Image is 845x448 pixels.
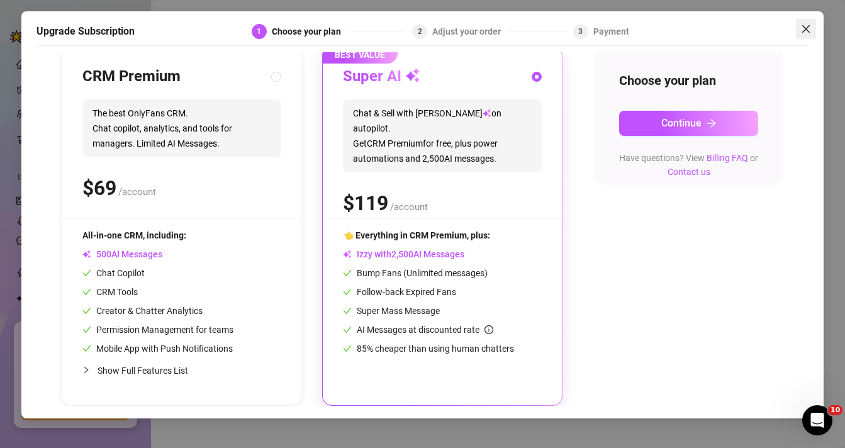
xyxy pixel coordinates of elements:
[82,230,186,240] span: All-in-one CRM, including:
[82,99,281,157] span: The best OnlyFans CRM. Chat copilot, analytics, and tools for managers. Limited AI Messages.
[343,67,420,87] h3: Super AI
[668,167,710,177] a: Contact us
[98,366,188,376] span: Show Full Features List
[802,405,832,435] iframe: Intercom live chat
[343,230,490,240] span: 👈 Everything in CRM Premium, plus:
[661,117,702,129] span: Continue
[593,24,629,39] div: Payment
[343,268,488,278] span: Bump Fans (Unlimited messages)
[357,325,493,335] span: AI Messages at discounted rate
[343,249,464,259] span: Izzy with AI Messages
[343,325,352,334] span: check
[343,344,352,353] span: check
[484,325,493,334] span: info-circle
[343,191,388,215] span: $
[82,306,91,315] span: check
[82,287,138,297] span: CRM Tools
[82,366,90,374] span: collapsed
[801,24,811,34] span: close
[82,67,181,87] h3: CRM Premium
[82,344,91,353] span: check
[82,325,233,335] span: Permission Management for teams
[343,287,456,297] span: Follow-back Expired Fans
[707,153,748,163] a: Billing FAQ
[343,269,352,277] span: check
[343,288,352,296] span: check
[418,27,422,36] span: 2
[432,24,508,39] div: Adjust your order
[82,306,203,316] span: Creator & Chatter Analytics
[82,269,91,277] span: check
[322,46,398,64] span: BEST VALUE
[257,27,261,36] span: 1
[82,176,116,200] span: $
[36,24,135,39] h5: Upgrade Subscription
[619,111,759,136] button: Continuearrow-right
[707,118,717,128] span: arrow-right
[343,344,514,354] span: 85% cheaper than using human chatters
[82,325,91,334] span: check
[343,306,440,316] span: Super Mass Message
[390,201,428,213] span: /account
[796,19,816,39] button: Close
[796,24,816,34] span: Close
[828,405,842,415] span: 10
[82,288,91,296] span: check
[619,153,758,177] span: Have questions? View or
[82,344,233,354] span: Mobile App with Push Notifications
[619,72,759,89] h4: Choose your plan
[343,306,352,315] span: check
[272,24,349,39] div: Choose your plan
[578,27,583,36] span: 3
[118,186,156,198] span: /account
[82,249,162,259] span: AI Messages
[82,268,145,278] span: Chat Copilot
[82,356,281,385] div: Show Full Features List
[343,99,542,172] span: Chat & Sell with [PERSON_NAME] on autopilot. Get CRM Premium for free, plus power automations and...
